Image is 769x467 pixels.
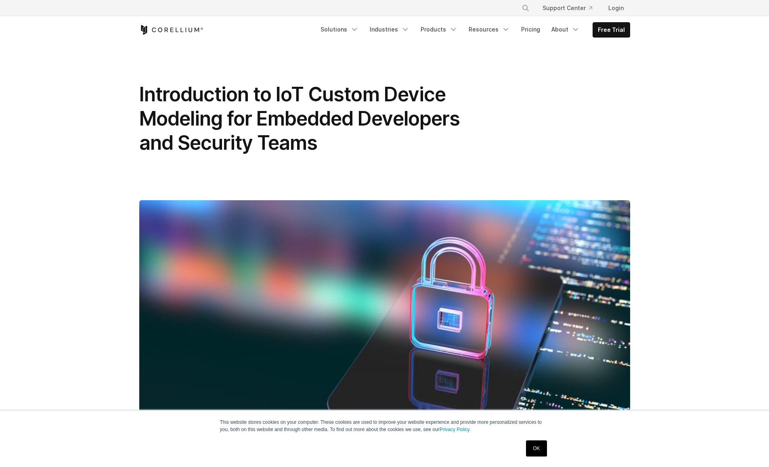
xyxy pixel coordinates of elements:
a: Pricing [516,22,545,37]
div: Navigation Menu [512,1,630,15]
a: Free Trial [593,23,630,37]
a: Resources [464,22,515,37]
a: Login [602,1,630,15]
button: Search [518,1,533,15]
a: Privacy Policy. [440,427,471,432]
a: Corellium Home [139,25,203,35]
a: Support Center [536,1,599,15]
div: Navigation Menu [316,22,630,38]
a: Products [416,22,462,37]
p: This website stores cookies on your computer. These cookies are used to improve your website expe... [220,419,549,433]
a: Industries [365,22,414,37]
a: OK [526,440,547,457]
span: Introduction to IoT Custom Device Modeling for Embedded Developers and Security Teams [139,82,460,155]
a: About [547,22,585,37]
a: Solutions [316,22,363,37]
